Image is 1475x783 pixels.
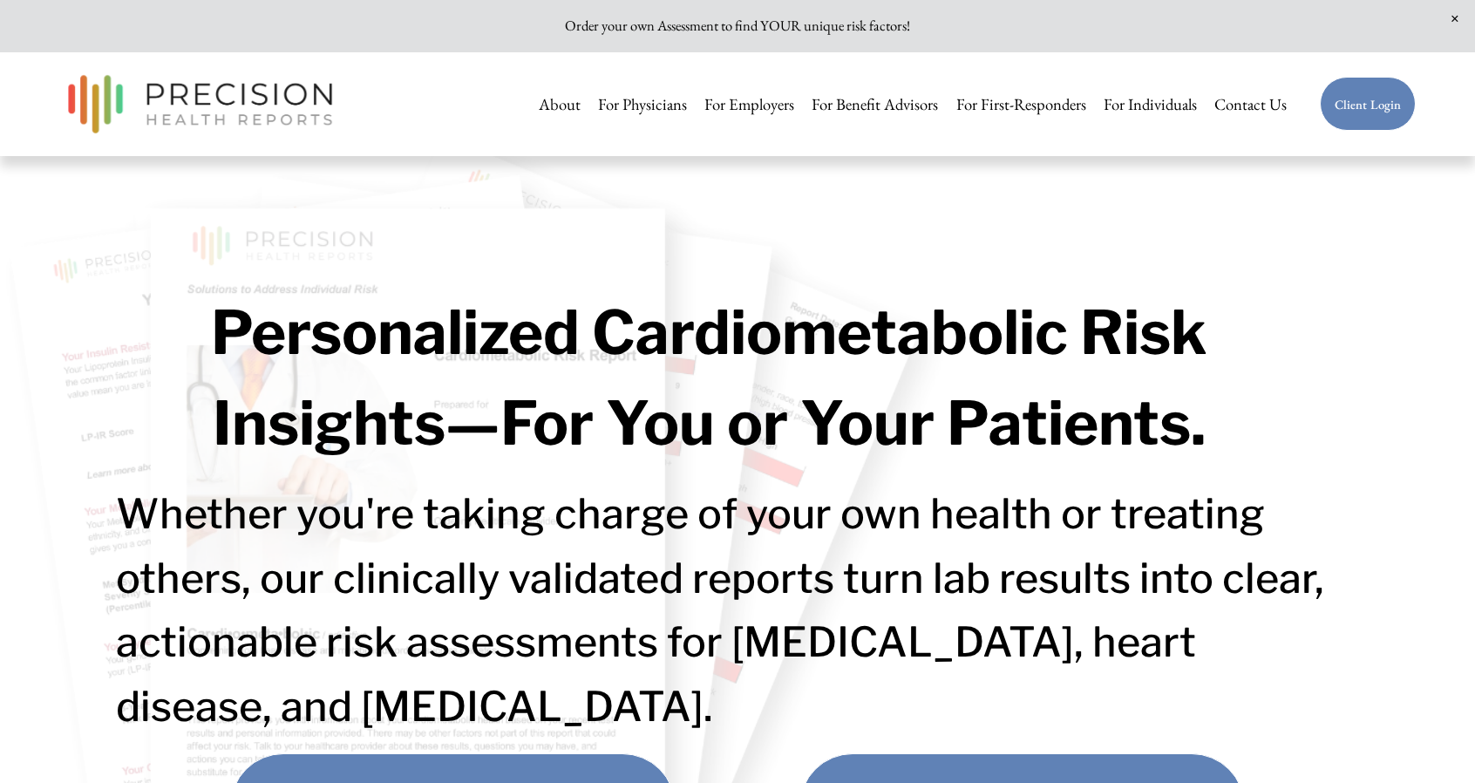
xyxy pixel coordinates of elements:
a: For Employers [704,86,794,122]
a: For First-Responders [956,86,1086,122]
img: Precision Health Reports [59,67,342,141]
strong: Personalized Cardiometabolic Risk Insights—For You or Your Patients. [211,296,1220,460]
a: Client Login [1320,77,1417,132]
a: For Benefit Advisors [812,86,938,122]
a: About [539,86,581,122]
a: For Physicians [598,86,687,122]
a: For Individuals [1104,86,1197,122]
a: Contact Us [1214,86,1287,122]
h2: Whether you're taking charge of your own health or treating others, our clinically validated repo... [116,482,1359,740]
